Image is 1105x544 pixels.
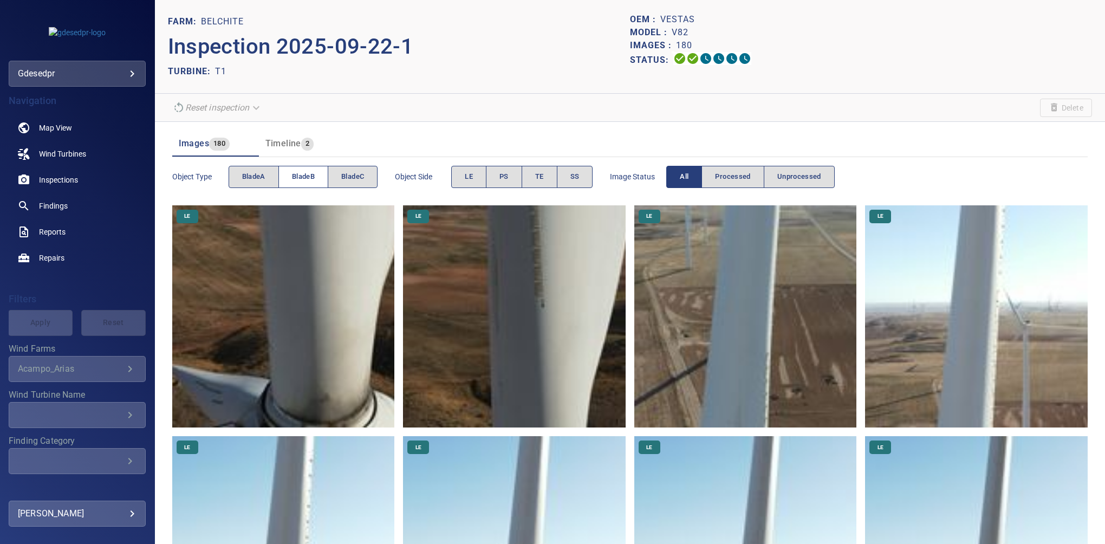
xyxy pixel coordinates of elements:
span: LE [640,444,659,451]
button: bladeC [328,166,378,188]
span: All [680,171,688,183]
em: Reset inspection [185,102,249,113]
p: FARM: [168,15,201,28]
svg: ML Processing 0% [712,52,725,65]
label: Wind Farms [9,345,146,353]
span: bladeA [242,171,265,183]
label: Finding Category [9,437,146,445]
p: Vestas [660,13,695,26]
p: OEM : [630,13,660,26]
p: 180 [676,39,692,52]
span: LE [871,444,890,451]
div: imageStatus [666,166,835,188]
span: Repairs [39,252,64,263]
button: bladeB [278,166,328,188]
span: LE [465,171,473,183]
p: T1 [215,65,226,78]
span: Reports [39,226,66,237]
span: Inspections [39,174,78,185]
button: bladeA [229,166,279,188]
div: Acampo_Arias [18,364,123,374]
p: Images : [630,39,676,52]
div: objectType [229,166,378,188]
img: gdesedpr-logo [49,27,106,38]
span: Object Side [395,171,451,182]
span: Object type [172,171,229,182]
span: LE [409,212,428,220]
svg: Data Formatted 100% [686,52,699,65]
span: LE [409,444,428,451]
span: 2 [301,138,314,150]
span: PS [499,171,509,183]
span: LE [871,212,890,220]
span: Findings [39,200,68,211]
span: TE [535,171,544,183]
p: TURBINE: [168,65,215,78]
a: map noActive [9,115,146,141]
span: LE [178,212,197,220]
p: V82 [672,26,688,39]
h4: Filters [9,294,146,305]
span: Timeline [265,138,301,148]
button: PS [486,166,522,188]
div: gdesedpr [18,65,136,82]
div: Reset inspection [168,98,266,117]
div: objectSide [451,166,593,188]
p: Status: [630,52,673,68]
svg: Classification 0% [738,52,751,65]
span: Processed [715,171,750,183]
p: Belchite [201,15,244,28]
button: Processed [701,166,764,188]
span: LE [178,444,197,451]
svg: Uploading 100% [673,52,686,65]
span: 180 [209,138,230,150]
div: Wind Farms [9,356,146,382]
div: Finding Category [9,448,146,474]
a: inspections noActive [9,167,146,193]
button: SS [557,166,593,188]
p: Inspection 2025-09-22-1 [168,30,630,63]
a: repairs noActive [9,245,146,271]
span: bladeC [341,171,364,183]
svg: Selecting 0% [699,52,712,65]
a: windturbines noActive [9,141,146,167]
span: Image Status [610,171,666,182]
a: reports noActive [9,219,146,245]
button: All [666,166,702,188]
span: bladeB [292,171,315,183]
span: Wind Turbines [39,148,86,159]
span: LE [640,212,659,220]
div: Unable to reset the inspection due to your user permissions [168,98,266,117]
div: [PERSON_NAME] [18,505,136,522]
label: Wind Turbine Name [9,391,146,399]
span: Unable to delete the inspection due to your user permissions [1040,99,1092,117]
p: Model : [630,26,672,39]
h4: Navigation [9,95,146,106]
svg: Matching 0% [725,52,738,65]
span: Map View [39,122,72,133]
button: LE [451,166,486,188]
button: TE [522,166,557,188]
div: gdesedpr [9,61,146,87]
span: Unprocessed [777,171,821,183]
a: findings noActive [9,193,146,219]
span: Images [179,138,209,148]
button: Unprocessed [764,166,835,188]
span: SS [570,171,580,183]
div: Wind Turbine Name [9,402,146,428]
label: Finding Type [9,483,146,491]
